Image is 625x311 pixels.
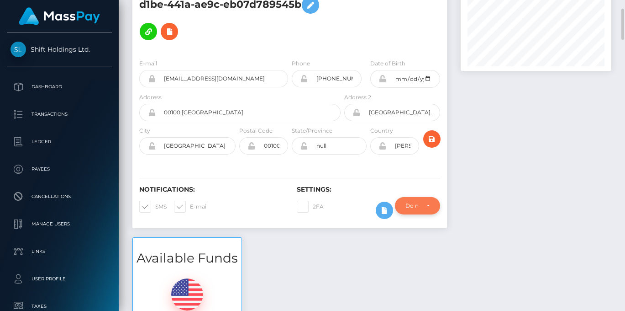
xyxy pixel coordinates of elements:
label: Phone [292,59,310,68]
a: Cancellations [7,185,112,208]
a: Dashboard [7,75,112,98]
p: Transactions [11,107,108,121]
h6: Notifications: [139,186,283,193]
div: Do not require [405,202,419,209]
a: Payees [7,158,112,181]
p: Cancellations [11,190,108,204]
label: Date of Birth [370,59,405,68]
p: Ledger [11,135,108,149]
img: Shift Holdings Ltd. [11,42,26,57]
label: E-mail [139,59,157,68]
p: Manage Users [11,217,108,231]
label: E-mail [174,201,208,213]
h6: Settings: [297,186,441,193]
a: Transactions [7,103,112,126]
label: Country [370,127,393,135]
a: Ledger [7,130,112,153]
p: Links [11,245,108,258]
p: User Profile [11,272,108,286]
label: Postal Code [239,127,273,135]
label: City [139,127,150,135]
label: State/Province [292,127,332,135]
label: Address [139,93,162,102]
label: SMS [139,201,167,213]
h3: Available Funds [133,249,242,267]
img: MassPay Logo [19,7,100,25]
a: Manage Users [7,213,112,236]
a: User Profile [7,268,112,290]
img: USD.png [171,279,203,311]
button: Do not require [395,197,440,214]
label: 2FA [297,201,324,213]
a: Links [7,240,112,263]
p: Dashboard [11,80,108,94]
p: Payees [11,162,108,176]
label: Address 2 [344,93,371,102]
span: Shift Holdings Ltd. [7,45,112,54]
